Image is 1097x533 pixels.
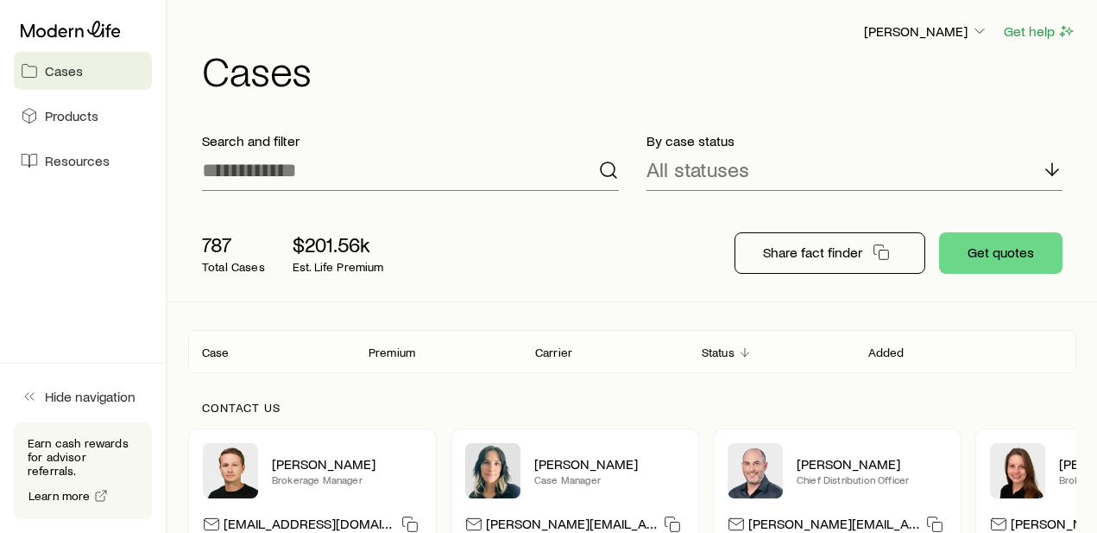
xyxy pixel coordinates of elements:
[202,346,230,359] p: Case
[728,443,783,498] img: Dan Pierson
[14,97,152,135] a: Products
[272,473,422,486] p: Brokerage Manager
[14,52,152,90] a: Cases
[797,473,947,486] p: Chief Distribution Officer
[293,260,384,274] p: Est. Life Premium
[990,443,1045,498] img: Ellen Wall
[202,260,265,274] p: Total Cases
[534,473,684,486] p: Case Manager
[202,49,1076,91] h1: Cases
[868,346,905,359] p: Added
[863,22,989,42] button: [PERSON_NAME]
[45,388,136,405] span: Hide navigation
[45,107,98,124] span: Products
[763,244,862,261] p: Share fact finder
[202,232,265,257] p: 787
[369,346,415,359] p: Premium
[734,232,925,274] button: Share fact finder
[1003,22,1076,41] button: Get help
[535,346,572,359] p: Carrier
[45,62,83,79] span: Cases
[293,232,384,257] p: $201.56k
[14,142,152,180] a: Resources
[534,455,684,473] p: [PERSON_NAME]
[28,436,138,478] p: Earn cash rewards for advisor referrals.
[272,455,422,473] p: [PERSON_NAME]
[202,401,1062,415] p: Contact us
[702,346,734,359] p: Status
[646,132,1063,149] p: By case status
[188,330,1076,373] div: Client cases
[14,378,152,416] button: Hide navigation
[797,455,947,473] p: [PERSON_NAME]
[28,490,91,502] span: Learn more
[646,157,749,181] p: All statuses
[203,443,258,498] img: Rich Loeffler
[465,443,520,498] img: Lisette Vega
[864,22,988,40] p: [PERSON_NAME]
[45,152,110,169] span: Resources
[939,232,1062,274] button: Get quotes
[202,132,619,149] p: Search and filter
[14,422,152,519] div: Earn cash rewards for advisor referrals.Learn more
